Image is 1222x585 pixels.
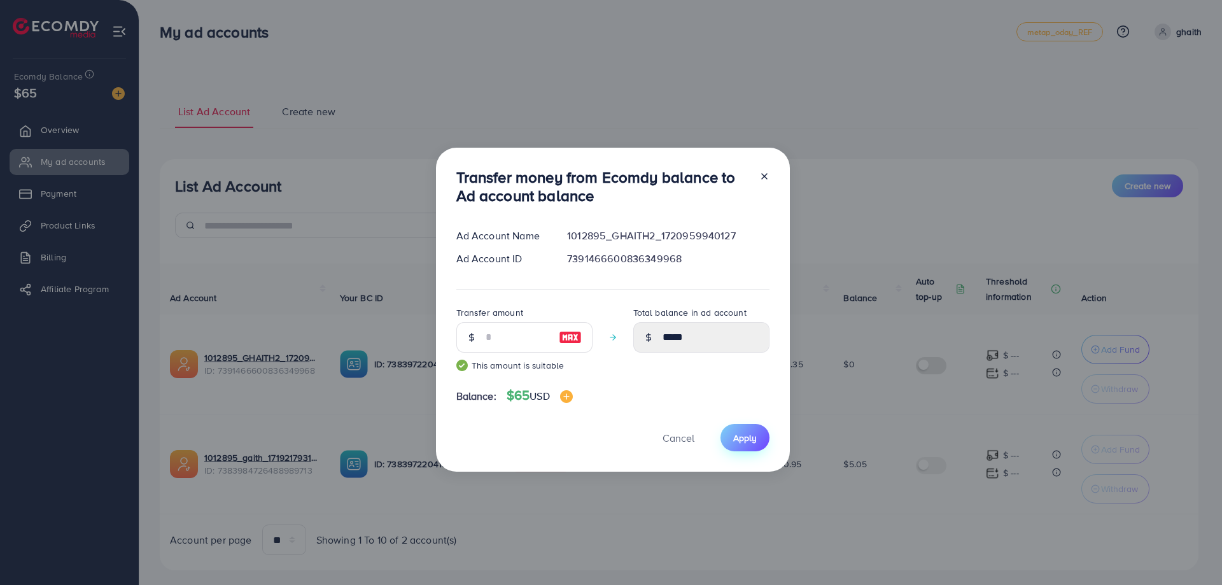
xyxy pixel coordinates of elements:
[456,168,749,205] h3: Transfer money from Ecomdy balance to Ad account balance
[647,424,710,451] button: Cancel
[456,359,593,372] small: This amount is suitable
[557,229,779,243] div: 1012895_GHAITH2_1720959940127
[720,424,769,451] button: Apply
[733,432,757,444] span: Apply
[560,390,573,403] img: image
[456,389,496,404] span: Balance:
[559,330,582,345] img: image
[1168,528,1212,575] iframe: Chat
[530,389,549,403] span: USD
[456,360,468,371] img: guide
[507,388,573,404] h4: $65
[456,306,523,319] label: Transfer amount
[557,251,779,266] div: 7391466600836349968
[633,306,747,319] label: Total balance in ad account
[663,431,694,445] span: Cancel
[446,229,558,243] div: Ad Account Name
[446,251,558,266] div: Ad Account ID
